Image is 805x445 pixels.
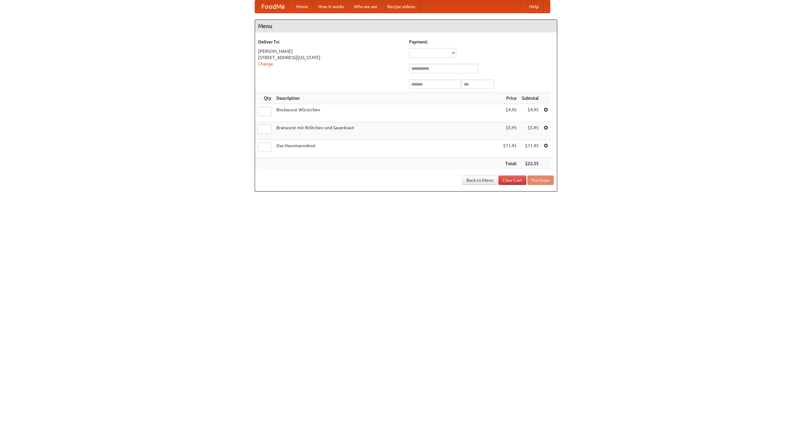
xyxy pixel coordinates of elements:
[409,39,554,45] h5: Payment:
[519,104,541,122] td: $4.95
[527,175,554,185] button: Purchase
[349,0,382,13] a: Who we are
[258,61,273,66] a: Change
[519,140,541,158] td: $11.45
[519,92,541,104] th: Subtotal
[462,175,497,185] a: Back to Menu
[382,0,420,13] a: Recipe videos
[291,0,313,13] a: Home
[274,104,501,122] td: Bockwurst Würstchen
[524,0,544,13] a: Help
[501,104,519,122] td: $4.95
[501,92,519,104] th: Price
[501,122,519,140] td: $5.95
[519,122,541,140] td: $5.95
[258,54,403,61] div: [STREET_ADDRESS][US_STATE]
[255,0,291,13] a: FoodMe
[258,48,403,54] div: [PERSON_NAME]
[519,158,541,170] th: $22.35
[274,122,501,140] td: Bratwurst mit Brötchen und Sauerkraut
[313,0,349,13] a: How it works
[501,140,519,158] td: $11.45
[255,20,557,32] h4: Menu
[501,158,519,170] th: Total:
[274,140,501,158] td: Das Hausmannskost
[498,175,526,185] a: Clear Cart
[274,92,501,104] th: Description
[258,39,403,45] h5: Deliver To:
[255,92,274,104] th: Qty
